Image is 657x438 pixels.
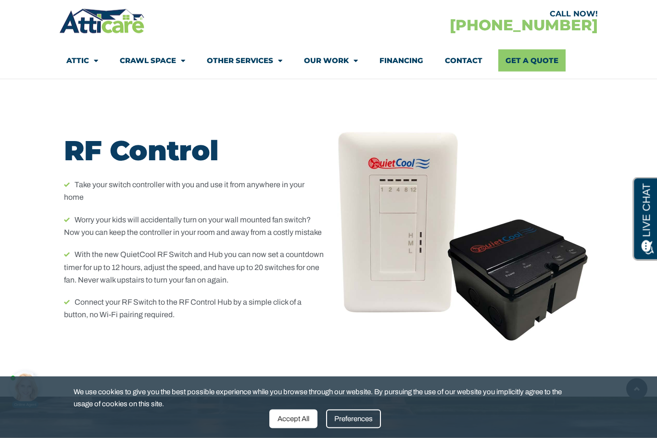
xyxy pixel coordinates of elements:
[24,8,77,20] span: Opens a chat window
[269,410,317,428] div: Accept All
[379,50,423,72] a: Financing
[74,386,576,410] span: We use cookies to give you the best possible experience while you browse through our website. By ...
[328,10,598,18] div: CALL NOW!
[304,50,358,72] a: Our Work
[120,50,185,72] a: Crawl Space
[64,296,324,322] li: Connect your RF Switch to the RF Control Hub by a simple click of a button, no Wi-Fi pairing requ...
[64,214,324,240] li: Worry your kids will accidentally turn on your wall mounted fan switch? Now you can keep the cont...
[445,50,482,72] a: Contact
[64,137,324,165] h2: RF Control
[207,50,282,72] a: Other Services
[498,50,566,72] a: Get A Quote
[64,249,324,287] li: With the new QuietCool RF Switch and Hub you can now set a countdown timer for up to 12 hours, ad...
[5,351,58,409] iframe: Chat Invitation
[66,50,591,72] nav: Menu
[326,410,381,428] div: Preferences
[66,50,98,72] a: Attic
[64,179,324,205] li: Take your switch controller with you and use it from anywhere in your home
